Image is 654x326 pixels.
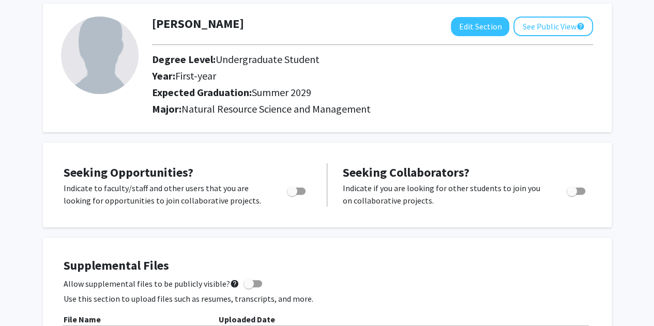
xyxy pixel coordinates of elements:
[216,53,320,66] span: Undergraduate Student
[283,182,311,197] div: Toggle
[181,102,371,115] span: Natural Resource Science and Management
[230,277,239,290] mat-icon: help
[64,314,101,324] b: File Name
[152,103,593,115] h2: Major:
[252,86,311,99] span: Summer 2029
[175,69,216,82] span: First-year
[61,17,139,94] img: Profile Picture
[219,314,275,324] b: Uploaded Date
[513,17,593,36] button: See Public View
[343,164,469,180] span: Seeking Collaborators?
[64,164,193,180] span: Seeking Opportunities?
[8,280,44,318] iframe: Chat
[64,277,239,290] span: Allow supplemental files to be publicly visible?
[64,258,591,273] h4: Supplemental Files
[343,182,547,207] p: Indicate if you are looking for other students to join you on collaborative projects.
[576,20,584,33] mat-icon: help
[152,86,574,99] h2: Expected Graduation:
[152,17,244,32] h1: [PERSON_NAME]
[152,70,574,82] h2: Year:
[152,53,574,66] h2: Degree Level:
[64,292,591,305] p: Use this section to upload files such as resumes, transcripts, and more.
[64,182,267,207] p: Indicate to faculty/staff and other users that you are looking for opportunities to join collabor...
[451,17,509,36] button: Edit Section
[562,182,591,197] div: Toggle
